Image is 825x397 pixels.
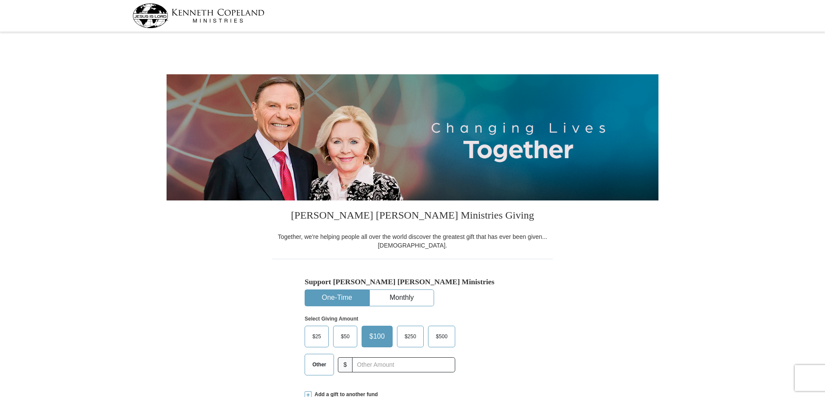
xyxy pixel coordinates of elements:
span: $ [338,357,353,372]
h3: [PERSON_NAME] [PERSON_NAME] Ministries Giving [272,200,553,232]
span: $100 [365,330,389,343]
span: $250 [400,330,421,343]
img: kcm-header-logo.svg [132,3,265,28]
input: Other Amount [352,357,455,372]
span: Other [308,358,331,371]
strong: Select Giving Amount [305,316,358,322]
div: Together, we're helping people all over the world discover the greatest gift that has ever been g... [272,232,553,250]
span: $25 [308,330,325,343]
button: One-Time [305,290,369,306]
h5: Support [PERSON_NAME] [PERSON_NAME] Ministries [305,277,520,286]
span: $500 [431,330,452,343]
button: Monthly [370,290,434,306]
span: $50 [337,330,354,343]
